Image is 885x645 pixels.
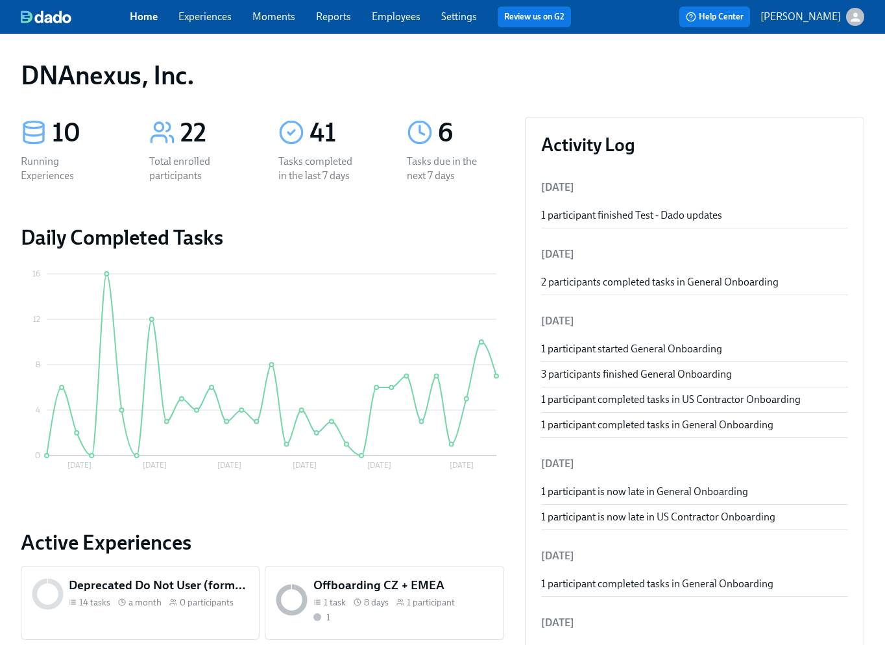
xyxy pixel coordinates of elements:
[541,133,848,156] h3: Activity Log
[760,8,864,26] button: [PERSON_NAME]
[36,360,40,369] tspan: 8
[450,461,474,470] tspan: [DATE]
[541,239,848,270] li: [DATE]
[67,461,91,470] tspan: [DATE]
[180,117,247,149] div: 22
[541,418,848,432] div: 1 participant completed tasks in General Onboarding
[326,611,330,624] div: 1
[498,6,571,27] button: Review us on G2
[504,10,564,23] a: Review us on G2
[265,566,503,640] a: Offboarding CZ + EMEA1 task 8 days1 participant1
[541,306,848,337] li: [DATE]
[69,577,249,594] h5: Deprecated Do Not User (formerly US DNAnexus Contractor On-boarding)
[178,10,232,23] a: Experiences
[128,596,162,609] span: a month
[541,275,848,289] div: 2 participants completed tasks in General Onboarding
[21,225,504,250] h2: Daily Completed Tasks
[367,461,391,470] tspan: [DATE]
[407,154,490,183] div: Tasks due in the next 7 days
[760,10,841,24] p: [PERSON_NAME]
[541,342,848,356] div: 1 participant started General Onboarding
[541,577,848,591] div: 1 participant completed tasks in General Onboarding
[313,611,330,624] div: Not started
[149,154,232,183] div: Total enrolled participants
[686,10,744,23] span: Help Center
[32,269,40,278] tspan: 16
[21,154,104,183] div: Running Experiences
[180,596,234,609] span: 0 participants
[316,10,351,23] a: Reports
[21,60,194,91] h1: DNAnexus, Inc.
[364,596,389,609] span: 8 days
[278,154,361,183] div: Tasks completed in the last 7 days
[21,529,504,555] a: Active Experiences
[541,208,848,223] div: 1 participant finished Test - Dado updates
[52,117,118,149] div: 10
[324,596,346,609] span: 1 task
[33,315,40,324] tspan: 12
[541,485,848,499] div: 1 participant is now late in General Onboarding
[541,607,848,639] li: [DATE]
[130,10,158,23] a: Home
[79,596,110,609] span: 14 tasks
[36,406,40,415] tspan: 4
[35,451,40,460] tspan: 0
[541,541,848,572] li: [DATE]
[293,461,317,470] tspan: [DATE]
[407,596,455,609] span: 1 participant
[372,10,420,23] a: Employees
[541,448,848,480] li: [DATE]
[21,566,260,640] a: Deprecated Do Not User (formerly US DNAnexus Contractor On-boarding)14 tasks a month0 participants
[679,6,750,27] button: Help Center
[21,10,130,23] a: dado
[252,10,295,23] a: Moments
[21,10,71,23] img: dado
[541,181,574,193] span: [DATE]
[441,10,477,23] a: Settings
[541,367,848,382] div: 3 participants finished General Onboarding
[541,510,848,524] div: 1 participant is now late in US Contractor Onboarding
[217,461,241,470] tspan: [DATE]
[541,393,848,407] div: 1 participant completed tasks in US Contractor Onboarding
[143,461,167,470] tspan: [DATE]
[313,577,493,594] h5: Offboarding CZ + EMEA
[438,117,504,149] div: 6
[309,117,376,149] div: 41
